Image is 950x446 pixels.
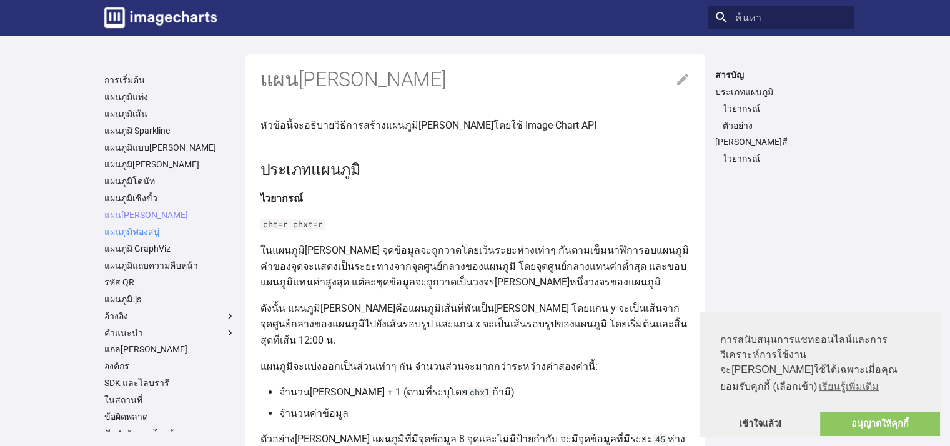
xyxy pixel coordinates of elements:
[467,387,492,398] code: chxl
[260,119,596,131] font: หัวข้อนี้จะอธิบายวิธีการสร้างแผนภูมิ[PERSON_NAME]โดยใช้ Image-Chart API
[104,226,235,237] a: แผนภูมิฟองสบู่
[279,407,349,419] font: จำนวนค่าข้อมูล
[104,159,199,169] font: แผนภูมิ[PERSON_NAME]
[104,108,235,119] a: แผนภูมิเส้น
[492,386,515,398] font: ถ้ามี)
[715,136,846,147] a: [PERSON_NAME]สี
[104,395,142,405] font: ในสถานที่
[851,419,909,429] font: อนุญาตให้คุกกี้
[104,92,148,102] font: แผนภูมิแท่ง
[104,243,235,254] a: แผนภูมิ GraphViz
[104,209,235,221] a: แผน[PERSON_NAME]
[104,7,217,28] img: โลโก้
[104,260,198,270] font: แผนภูมิแถบความคืบหน้า
[279,386,467,398] font: จำนวน[PERSON_NAME] + 1 (ตามที่ระบุโดย
[723,154,760,164] font: ไวยากรณ์
[260,244,689,288] font: ในแผนภูมิ[PERSON_NAME] จุดข้อมูลจะถูกวาดโดยเว้นระยะห่างเท่าๆ กันตามเข็มนาฬิการอบแผนภูมิ ค่าของจุด...
[260,302,687,346] font: ดังนั้น แผนภูมิ[PERSON_NAME]คือแผนภูมิเส้นที่พันเป็น[PERSON_NAME] โดยแกน y จะเป็นเส้นจากจุดศูนย์ก...
[104,193,157,203] font: แผนภูมิเชิงขั้ว
[104,192,235,204] a: แผนภูมิเชิงขั้ว
[739,419,782,429] font: เข้าใจแล้ว!
[715,103,846,131] nav: ประเภทแผนภูมิ
[708,6,854,29] input: ค้นหา
[653,434,668,445] code: 45
[104,210,188,220] font: แผน[PERSON_NAME]
[104,74,235,86] a: การเริ่มต้น
[723,153,846,164] a: ไวยากรณ์
[260,192,303,204] font: ไวยากรณ์
[104,311,128,321] font: อ้างอิง
[104,75,145,85] font: การเริ่มต้น
[260,433,653,445] font: ตัวอย่าง[PERSON_NAME] แผนภูมิที่มีจุดข้อมูล 8 จุดและไม่มีป้ายกำกับ จะมีจุดข้อมูลที่มีระยะ
[723,120,846,131] a: ตัวอย่าง
[723,103,846,114] a: ไวยากรณ์
[104,176,235,187] a: แผนภูมิโดนัท
[104,126,170,136] font: แผนภูมิ Sparkline
[715,137,788,147] font: [PERSON_NAME]สี
[104,159,235,170] a: แผนภูมิ[PERSON_NAME]
[715,87,773,97] font: ประเภทแผนภูมิ
[715,70,744,80] font: สารบัญ
[700,312,940,436] div: คุกกี้ยินยอม
[104,344,235,355] a: แกล[PERSON_NAME]
[104,142,216,152] font: แผนภูมิแบบ[PERSON_NAME]
[104,412,148,422] font: ข้อผิดพลาด
[260,67,447,91] font: แผน[PERSON_NAME]
[708,69,854,165] nav: สารบัญ
[104,260,235,271] a: แผนภูมิแถบความคืบหน้า
[723,121,753,131] font: ตัวอย่าง
[104,328,143,338] font: คำแนะนำ
[104,411,235,422] a: ข้อผิดพลาด
[700,412,820,437] a: ยกเลิกข้อความคุกกี้
[104,277,134,287] font: รหัส QR
[104,294,141,304] font: แผนภูมิ.js
[104,361,129,371] font: องค์กร
[104,294,235,305] a: แผนภูมิ.js
[104,125,235,136] a: แผนภูมิ Sparkline
[99,2,222,33] a: เอกสารประกอบแผนภูมิภาพ
[817,377,881,396] a: เรียนรู้เพิ่มเติมเกี่ยวกับคุกกี้
[723,104,760,114] font: ไวยากรณ์
[820,412,940,437] a: อนุญาตให้ใช้คุกกี้
[715,86,846,97] a: ประเภทแผนภูมิ
[104,429,179,439] font: ขีดจำกัดและโควต้า
[260,219,325,230] code: cht=r chxt=r
[104,360,235,372] a: องค์กร
[715,153,846,164] nav: ซีรีส์สี
[104,378,169,388] font: SDK และไลบรารี
[104,91,235,102] a: แผนภูมิแท่ง
[104,142,235,153] a: แผนภูมิแบบ[PERSON_NAME]
[104,244,171,254] font: แผนภูมิ GraphViz
[260,161,360,179] font: ประเภทแผนภูมิ
[260,360,598,372] font: แผนภูมิจะแบ่งออกเป็นส่วนเท่าๆ กัน จำนวนส่วนจะมากกว่าระหว่างค่าสองค่านี้:
[104,227,159,237] font: แผนภูมิฟองสบู่
[104,344,187,354] font: แกล[PERSON_NAME]
[104,176,155,186] font: แผนภูมิโดนัท
[104,377,235,389] a: SDK และไลบรารี
[104,428,235,439] a: ขีดจำกัดและโควต้า
[819,381,879,392] font: เรียนรู้เพิ่มเติม
[720,334,898,392] font: การสนับสนุนการแชทออนไลน์และการวิเคราะห์การใช้งานจะ[PERSON_NAME]ใช้ได้เฉพาะเมื่อคุณยอมรับคุกกี้ (เ...
[104,277,235,288] a: รหัส QR
[104,394,235,405] a: ในสถานที่
[104,109,147,119] font: แผนภูมิเส้น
